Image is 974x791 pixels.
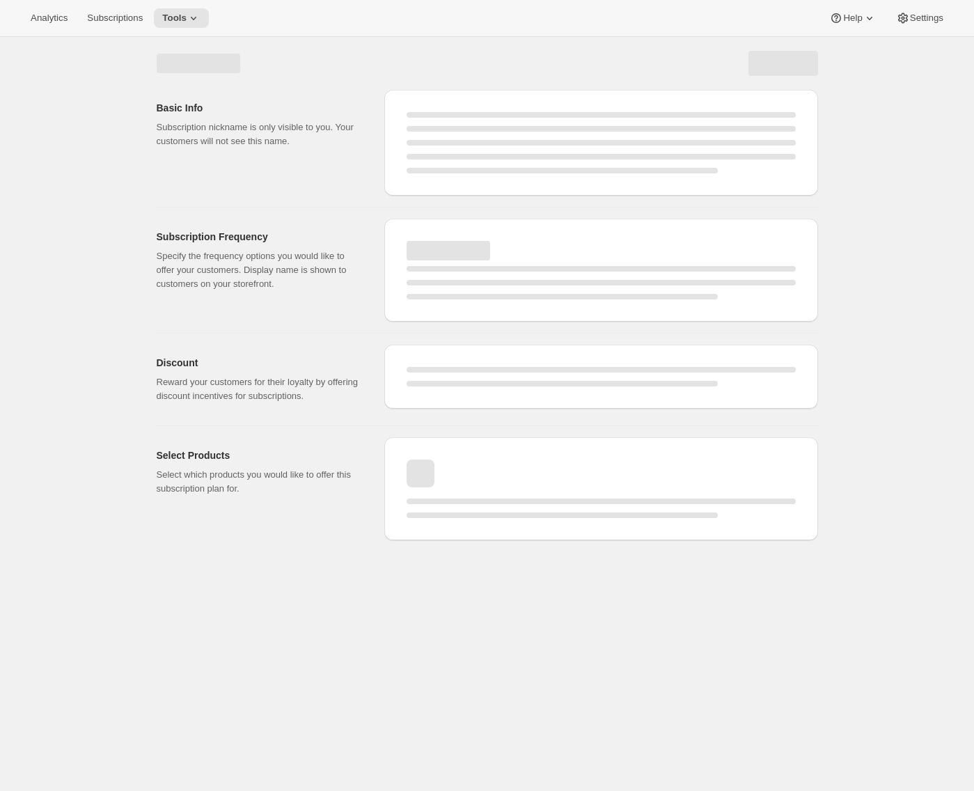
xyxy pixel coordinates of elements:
button: Analytics [22,8,76,28]
div: Page loading [140,37,835,546]
button: Subscriptions [79,8,151,28]
h2: Subscription Frequency [157,230,362,244]
span: Analytics [31,13,68,24]
span: Help [843,13,862,24]
h2: Select Products [157,448,362,462]
p: Reward your customers for their loyalty by offering discount incentives for subscriptions. [157,375,362,403]
h2: Discount [157,356,362,370]
button: Help [821,8,884,28]
button: Settings [888,8,952,28]
span: Tools [162,13,187,24]
span: Settings [910,13,943,24]
span: Subscriptions [87,13,143,24]
p: Subscription nickname is only visible to you. Your customers will not see this name. [157,120,362,148]
p: Specify the frequency options you would like to offer your customers. Display name is shown to cu... [157,249,362,291]
h2: Basic Info [157,101,362,115]
button: Tools [154,8,209,28]
p: Select which products you would like to offer this subscription plan for. [157,468,362,496]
